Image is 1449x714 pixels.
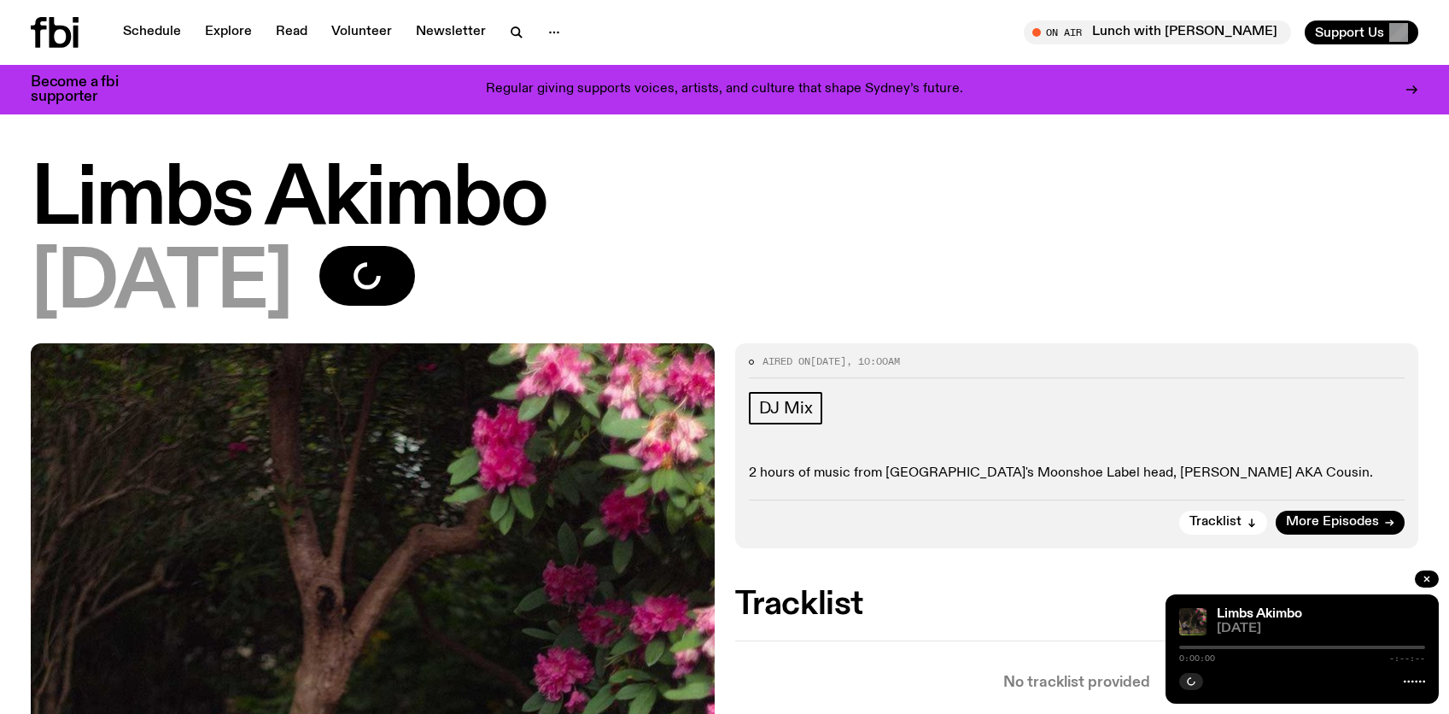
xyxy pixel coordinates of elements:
span: Aired on [762,354,810,368]
h2: Tracklist [735,589,1419,620]
span: Support Us [1315,25,1384,40]
button: On AirLunch with [PERSON_NAME] [1024,20,1291,44]
p: No tracklist provided [735,676,1419,690]
h1: Limbs Akimbo [31,162,1418,239]
a: Limbs Akimbo [1217,607,1302,621]
span: [DATE] [1217,623,1425,635]
span: Tracklist [1189,516,1242,529]
a: Read [266,20,318,44]
button: Tracklist [1179,511,1267,535]
span: -:--:-- [1389,654,1425,663]
span: More Episodes [1286,516,1379,529]
button: Support Us [1305,20,1418,44]
a: Volunteer [321,20,402,44]
span: , 10:00am [846,354,900,368]
a: Schedule [113,20,191,44]
a: More Episodes [1276,511,1405,535]
span: DJ Mix [759,399,813,418]
a: Explore [195,20,262,44]
span: [DATE] [810,354,846,368]
img: Jackson sits at an outdoor table, legs crossed and gazing at a black and brown dog also sitting a... [1179,608,1207,635]
p: Regular giving supports voices, artists, and culture that shape Sydney’s future. [486,82,963,97]
span: 0:00:00 [1179,654,1215,663]
h3: Become a fbi supporter [31,75,140,104]
a: Newsletter [406,20,496,44]
a: DJ Mix [749,392,823,424]
span: [DATE] [31,246,292,323]
p: 2 hours of music from [GEOGRAPHIC_DATA]'s Moonshoe Label head, [PERSON_NAME] AKA Cousin. [749,465,1405,482]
